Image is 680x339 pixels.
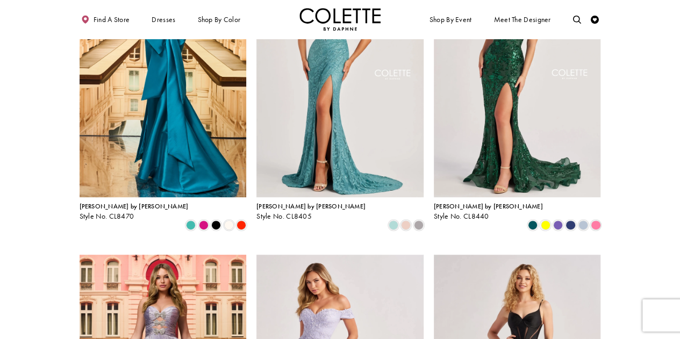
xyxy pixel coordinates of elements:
[80,8,132,31] a: Find a store
[224,220,234,230] i: Diamond White
[237,220,246,230] i: Scarlet
[80,212,134,221] span: Style No. CL8470
[427,8,474,31] span: Shop By Event
[434,212,489,221] span: Style No. CL8440
[528,220,538,230] i: Spruce
[211,220,221,230] i: Black
[256,203,366,220] div: Colette by Daphne Style No. CL8405
[196,8,242,31] span: Shop by color
[578,220,588,230] i: Ice Blue
[186,220,196,230] i: Turquoise
[197,16,240,24] span: Shop by color
[256,202,366,211] span: [PERSON_NAME] by [PERSON_NAME]
[434,202,543,211] span: [PERSON_NAME] by [PERSON_NAME]
[152,16,175,24] span: Dresses
[589,8,601,31] a: Check Wishlist
[299,8,381,31] a: Visit Home Page
[149,8,177,31] span: Dresses
[571,8,583,31] a: Toggle search
[414,220,424,230] i: Smoke
[430,16,472,24] span: Shop By Event
[493,16,550,24] span: Meet the designer
[492,8,553,31] a: Meet the designer
[434,203,543,220] div: Colette by Daphne Style No. CL8440
[199,220,209,230] i: Fuchsia
[401,220,411,230] i: Rose
[80,202,189,211] span: [PERSON_NAME] by [PERSON_NAME]
[80,203,189,220] div: Colette by Daphne Style No. CL8470
[299,8,381,31] img: Colette by Daphne
[553,220,563,230] i: Violet
[94,16,130,24] span: Find a store
[256,212,312,221] span: Style No. CL8405
[389,220,398,230] i: Sea Glass
[566,220,575,230] i: Navy Blue
[591,220,600,230] i: Cotton Candy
